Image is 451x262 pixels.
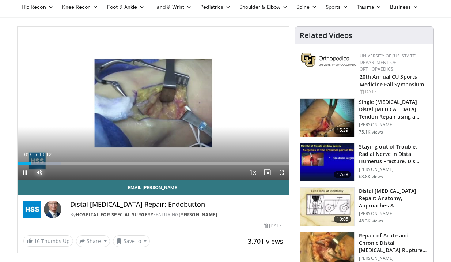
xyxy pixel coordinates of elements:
[300,143,429,182] a: 17:58 Staying out of Trouble: Radial Nerve in Distal Humerus Fracture, Dis… [PERSON_NAME] 63.8K v...
[359,98,429,120] h3: Single [MEDICAL_DATA] Distal [MEDICAL_DATA] Tendon Repair using a Button
[274,165,289,180] button: Fullscreen
[18,165,32,180] button: Pause
[300,99,354,137] img: king_0_3.png.150x105_q85_crop-smart_upscale.jpg
[76,235,110,247] button: Share
[359,218,383,224] p: 48.3K views
[76,212,153,218] a: Hospital for Special Surgery
[360,89,428,95] div: [DATE]
[334,171,351,178] span: 17:58
[300,98,429,137] a: 15:39 Single [MEDICAL_DATA] Distal [MEDICAL_DATA] Tendon Repair using a Button [PERSON_NAME] 75.1...
[70,212,283,218] div: By FEATURING
[300,188,354,226] img: 90401_0000_3.png.150x105_q85_crop-smart_upscale.jpg
[334,216,351,223] span: 10:05
[245,165,260,180] button: Playback Rate
[360,53,417,72] a: University of [US_STATE] Department of Orthopaedics
[334,127,351,134] span: 15:39
[18,27,289,180] video-js: Video Player
[264,222,283,229] div: [DATE]
[359,129,383,135] p: 75.1K views
[359,143,429,165] h3: Staying out of Trouble: Radial Nerve in Distal Humerus Fracture, Dis…
[39,151,52,157] span: 10:12
[34,237,40,244] span: 16
[179,212,217,218] a: [PERSON_NAME]
[24,151,34,157] span: 0:31
[23,235,73,247] a: 16 Thumbs Up
[44,201,61,218] img: Avatar
[300,143,354,181] img: Q2xRg7exoPLTwO8X4xMDoxOjB1O8AjAz_1.150x105_q85_crop-smart_upscale.jpg
[36,151,37,157] span: /
[360,73,424,88] a: 20th Annual CU Sports Medicine Fall Symposium
[301,53,356,67] img: 355603a8-37da-49b6-856f-e00d7e9307d3.png.150x105_q85_autocrop_double_scale_upscale_version-0.2.png
[18,162,289,165] div: Progress Bar
[359,187,429,209] h3: Distal [MEDICAL_DATA] Repair: Anatomy, Approaches & Complications
[359,166,429,172] p: [PERSON_NAME]
[300,187,429,226] a: 10:05 Distal [MEDICAL_DATA] Repair: Anatomy, Approaches & Complications [PERSON_NAME] 48.3K views
[18,180,289,195] a: Email [PERSON_NAME]
[23,201,41,218] img: Hospital for Special Surgery
[113,235,150,247] button: Save to
[359,211,429,217] p: [PERSON_NAME]
[359,122,429,128] p: [PERSON_NAME]
[248,237,283,246] span: 3,701 views
[359,174,383,180] p: 63.8K views
[359,232,429,254] h3: Repair of Acute and Chronic Distal [MEDICAL_DATA] Ruptures using Suture Anch…
[32,165,47,180] button: Mute
[70,201,283,209] h4: Distal [MEDICAL_DATA] Repair: Endobutton
[260,165,274,180] button: Enable picture-in-picture mode
[300,31,352,40] h4: Related Videos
